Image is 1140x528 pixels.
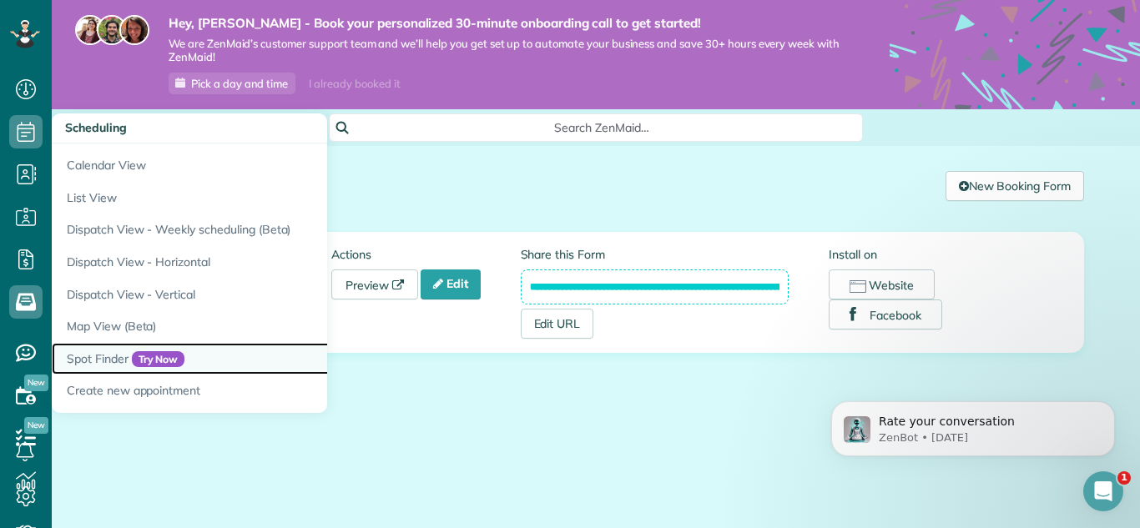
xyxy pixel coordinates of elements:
div: [PERSON_NAME] here! I developed the software you're currently trialing (though I have help now!) [27,83,260,132]
a: Preview [331,269,418,299]
span: New [24,375,48,391]
span: We are ZenMaid’s customer support team and we’ll help you get set up to automate your business an... [169,37,840,65]
button: Website [829,269,935,299]
a: Calendar View [52,143,469,182]
h1: [PERSON_NAME] [81,8,189,21]
a: Pick a day and time [169,73,295,94]
iframe: Intercom notifications message [806,366,1140,483]
img: maria-72a9807cf96188c08ef61303f053569d2e2a8a1cde33d635c8a3ac13582a053d.jpg [75,15,105,45]
div: [PERSON_NAME] here! I developed the software you're currently trialing (though I have help now!)H... [13,73,274,380]
div: PS Hit reply now - we want to hear from you 😀 [27,337,260,370]
img: Profile image for Alexandre [48,9,74,36]
a: Create new appointment [52,375,469,413]
b: How was your first day on ZenMaid? [27,141,198,171]
div: [PERSON_NAME] CTO, Software [27,296,260,329]
h1: All Booking Forms [108,171,933,199]
span: Try Now [132,351,185,368]
button: Send a message… [286,394,313,420]
iframe: Intercom live chat [1083,471,1123,511]
button: Emoji picker [26,400,39,414]
button: Home [261,7,293,38]
img: michelle-19f622bdf1676172e81f8f8fba1fb50e276960ebfe0243fe18214015130c80e4.jpg [119,15,149,45]
a: Dispatch View - Horizontal [52,246,469,279]
span: Scheduling [65,120,127,135]
div: I already booked it [299,73,410,94]
a: Dispatch View - Vertical [52,279,469,311]
label: Share this Form [521,246,789,263]
button: go back [11,7,43,38]
button: Gif picker [53,400,66,414]
div: Close [293,7,323,37]
a: Spot FinderTry Now [52,343,469,375]
img: jorge-587dff0eeaa6aab1f244e6dc62b8924c3b6ad411094392a53c71c6c4a576187d.jpg [97,15,127,45]
div: Alexandre says… [13,73,320,416]
span: Pick a day and time [191,77,288,90]
textarea: Message… [14,365,320,394]
div: Click reply below and let me and team know what you're looking for or what you need. We're here t... [27,181,260,263]
span: New [24,417,48,434]
p: Active in the last 15m [81,21,200,38]
a: Edit [421,269,481,299]
a: [DOMAIN_NAME] [55,313,153,326]
div: - [PERSON_NAME] [27,271,260,288]
a: Map View (Beta) [52,310,469,343]
a: Dispatch View - Weekly scheduling (Beta) [52,214,469,246]
span: 1 [1117,471,1131,485]
button: Facebook [829,299,942,329]
a: New Booking Form [946,171,1084,201]
label: Actions [331,246,520,263]
a: List View [52,182,469,214]
a: Edit URL [521,309,594,339]
button: Upload attachment [79,400,93,414]
label: Install on [829,246,1049,263]
strong: Hey, [PERSON_NAME] - Book your personalized 30-minute onboarding call to get started! [169,15,840,32]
